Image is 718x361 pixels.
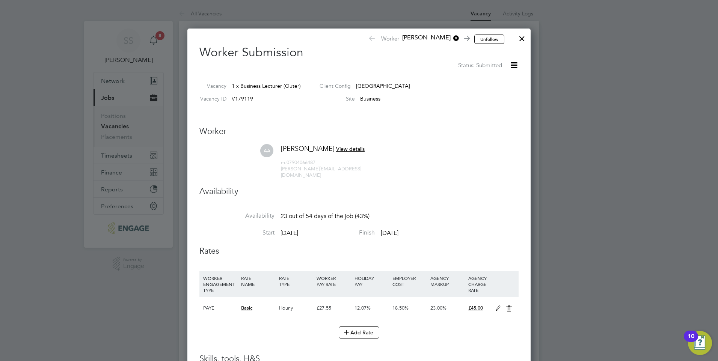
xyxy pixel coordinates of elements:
[466,271,492,297] div: AGENCY CHARGE RATE
[281,144,335,153] span: [PERSON_NAME]
[196,95,226,102] label: Vacancy ID
[281,159,287,165] span: m:
[430,305,446,311] span: 23.00%
[277,271,315,291] div: RATE TYPE
[381,229,398,237] span: [DATE]
[232,95,253,102] span: V179119
[201,271,239,297] div: WORKER ENGAGEMENT TYPE
[391,271,428,291] div: EMPLOYER COST
[201,297,239,319] div: PAYE
[428,271,466,291] div: AGENCY MARKUP
[474,35,504,44] button: Unfollow
[277,297,315,319] div: Hourly
[315,297,353,319] div: £27.55
[339,326,379,338] button: Add Rate
[281,212,370,220] span: 23 out of 54 days of the job (43%)
[281,165,361,178] span: [PERSON_NAME][EMAIL_ADDRESS][DOMAIN_NAME]
[353,271,391,291] div: HOLIDAY PAY
[315,271,353,291] div: WORKER PAY RATE
[354,305,371,311] span: 12.07%
[392,305,409,311] span: 18.50%
[468,305,483,311] span: £45.00
[368,34,469,44] span: Worker
[199,212,275,220] label: Availability
[399,34,459,42] span: [PERSON_NAME]
[241,305,252,311] span: Basic
[199,39,519,70] h2: Worker Submission
[360,95,380,102] span: Business
[196,83,226,89] label: Vacancy
[260,144,273,157] span: AA
[239,271,277,291] div: RATE NAME
[199,186,519,197] h3: Availability
[688,331,712,355] button: Open Resource Center, 10 new notifications
[458,62,502,69] span: Status: Submitted
[232,83,301,89] span: 1 x Business Lecturer (Outer)
[281,229,298,237] span: [DATE]
[688,336,694,346] div: 10
[314,95,355,102] label: Site
[314,83,351,89] label: Client Config
[199,229,275,237] label: Start
[356,83,410,89] span: [GEOGRAPHIC_DATA]
[281,159,315,165] span: 07904066487
[336,146,365,152] span: View details
[300,229,375,237] label: Finish
[199,246,519,257] h3: Rates
[199,126,519,137] h3: Worker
